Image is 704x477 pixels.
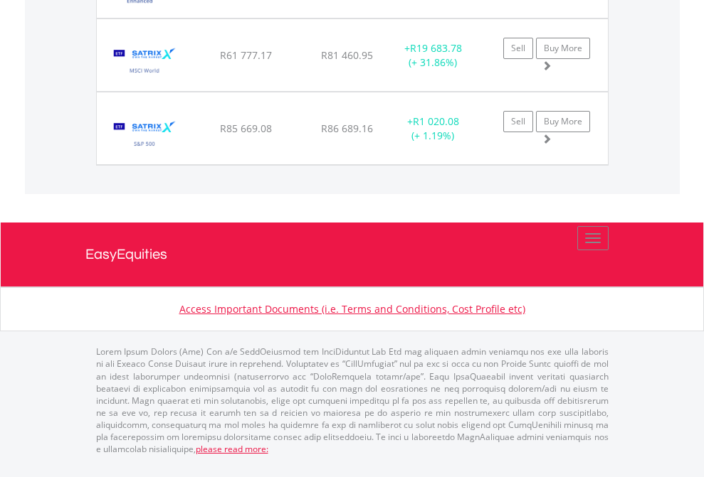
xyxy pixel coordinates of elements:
a: Sell [503,111,533,132]
a: EasyEquities [85,223,619,286]
span: R1 020.08 [413,114,459,128]
p: Lorem Ipsum Dolors (Ame) Con a/e SeddOeiusmod tem InciDiduntut Lab Etd mag aliquaen admin veniamq... [96,345,609,455]
span: R61 777.17 [220,48,272,62]
a: please read more: [196,443,268,455]
a: Access Important Documents (i.e. Terms and Conditions, Cost Profile etc) [179,302,525,316]
a: Sell [503,38,533,59]
div: + (+ 1.19%) [389,114,478,143]
img: TFSA.STXWDM.png [104,37,186,87]
span: R19 683.78 [410,41,462,55]
div: + (+ 31.86%) [389,41,478,70]
span: R86 689.16 [321,122,373,135]
span: R85 669.08 [220,122,272,135]
a: Buy More [536,111,590,132]
a: Buy More [536,38,590,59]
img: TFSA.STX500.png [104,110,186,161]
span: R81 460.95 [321,48,373,62]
